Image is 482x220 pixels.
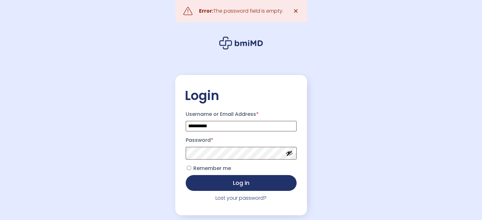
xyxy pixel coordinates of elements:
button: Show password [286,150,293,157]
button: Log in [186,175,297,191]
span: ✕ [293,7,299,16]
label: Password [186,135,297,145]
a: ✕ [290,5,302,17]
span: Remember me [193,165,231,172]
div: The password field is empty. [199,7,283,16]
label: Username or Email Address [186,109,297,119]
h2: Login [185,88,298,104]
input: Remember me [187,166,191,170]
a: Lost your password? [215,194,267,202]
strong: Error: [199,7,213,15]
